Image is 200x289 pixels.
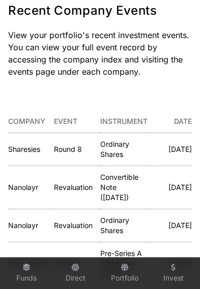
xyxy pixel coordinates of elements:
p: [DATE] [146,220,192,231]
p: View your portfolio's recent investment events. You can view your full event record by accessing ... [8,29,192,78]
a: Nanolayr [8,221,38,230]
a: Direct [55,260,96,287]
a: Nanolayr [8,183,38,191]
p: Revaluation [54,220,100,231]
th: Company [8,110,54,133]
th: Date [146,110,192,133]
p: [DATE] [146,144,192,154]
h1: Recent Company Events [8,3,192,19]
p: Revaluation [54,182,100,192]
a: Funds [6,260,47,287]
p: Pre-Series A Preference Shares [100,248,146,279]
p: Convertible Note ([DATE]) [100,172,146,203]
p: Ordinary Shares [100,215,146,236]
p: [DATE] [146,182,192,192]
p: Ordinary Shares [100,139,146,159]
th: Instrument [100,110,146,133]
a: Sharesies [8,145,40,153]
p: Round 8 [54,144,100,154]
th: Event [54,110,100,133]
iframe: Chat Widget [149,240,200,289]
a: Portfolio [104,260,145,287]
